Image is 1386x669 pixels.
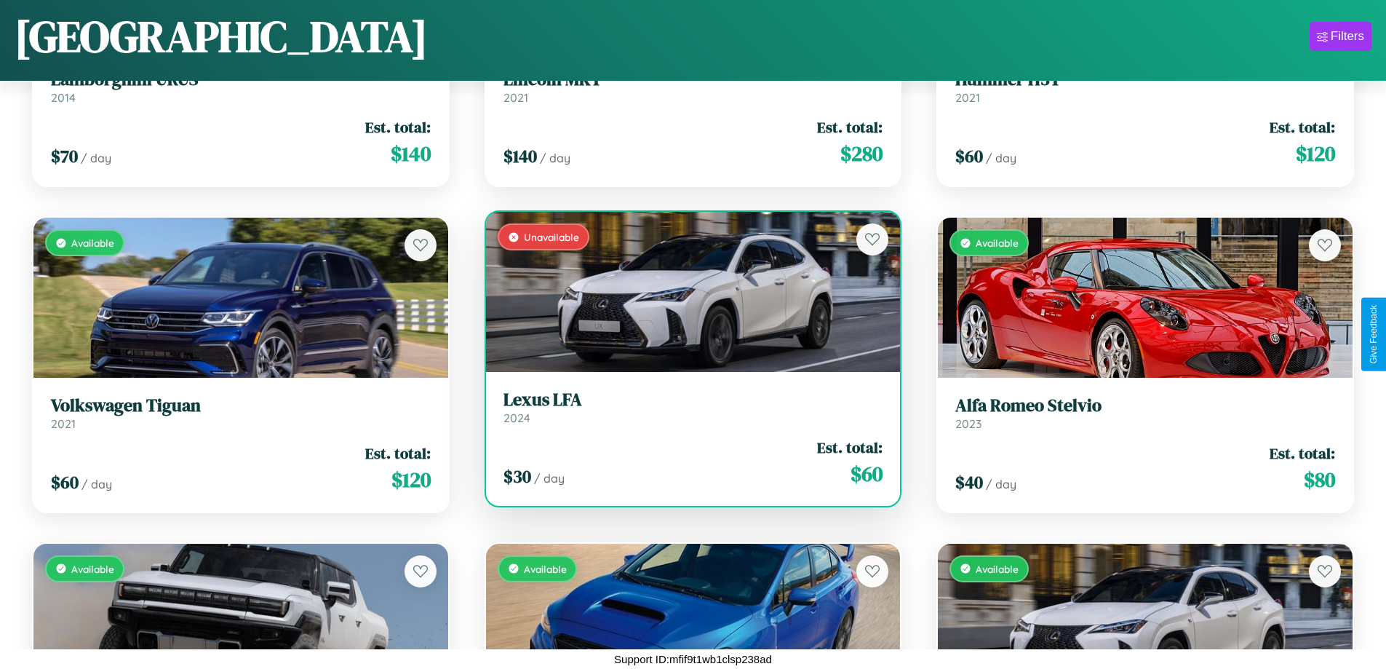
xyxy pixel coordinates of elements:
span: Available [71,563,114,575]
span: / day [81,151,111,165]
span: Est. total: [817,116,883,138]
span: Available [976,237,1019,249]
span: $ 120 [1296,139,1335,168]
span: 2021 [51,416,76,431]
span: Available [976,563,1019,575]
span: Est. total: [365,443,431,464]
span: $ 70 [51,144,78,168]
a: Lamborghini URUS2014 [51,69,431,105]
span: Est. total: [365,116,431,138]
span: 2023 [955,416,981,431]
span: 2021 [955,90,980,105]
span: / day [986,151,1016,165]
h3: Volkswagen Tiguan [51,395,431,416]
a: Volkswagen Tiguan2021 [51,395,431,431]
span: / day [534,471,565,486]
span: $ 80 [1304,465,1335,494]
button: Filters [1310,22,1371,51]
span: $ 60 [851,459,883,488]
span: 2021 [503,90,528,105]
div: Filters [1331,29,1364,44]
a: Lexus LFA2024 [503,389,883,425]
span: $ 140 [503,144,537,168]
span: Available [71,237,114,249]
span: $ 40 [955,470,983,494]
span: $ 140 [391,139,431,168]
span: / day [540,151,570,165]
span: $ 120 [391,465,431,494]
span: 2024 [503,411,530,425]
span: $ 280 [840,139,883,168]
div: Give Feedback [1369,305,1379,364]
span: $ 60 [51,470,79,494]
span: Est. total: [1270,443,1335,464]
span: Est. total: [1270,116,1335,138]
span: $ 60 [955,144,983,168]
a: Hummer H3T2021 [955,69,1335,105]
a: Alfa Romeo Stelvio2023 [955,395,1335,431]
h1: [GEOGRAPHIC_DATA] [15,7,428,66]
span: Est. total: [817,437,883,458]
h3: Lexus LFA [503,389,883,411]
span: Available [524,563,567,575]
span: / day [986,477,1016,491]
a: Lincoln MKT2021 [503,69,883,105]
span: 2014 [51,90,76,105]
p: Support ID: mfif9t1wb1clsp238ad [614,649,772,669]
span: $ 30 [503,464,531,488]
span: / day [81,477,112,491]
span: Unavailable [524,231,579,243]
h3: Alfa Romeo Stelvio [955,395,1335,416]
